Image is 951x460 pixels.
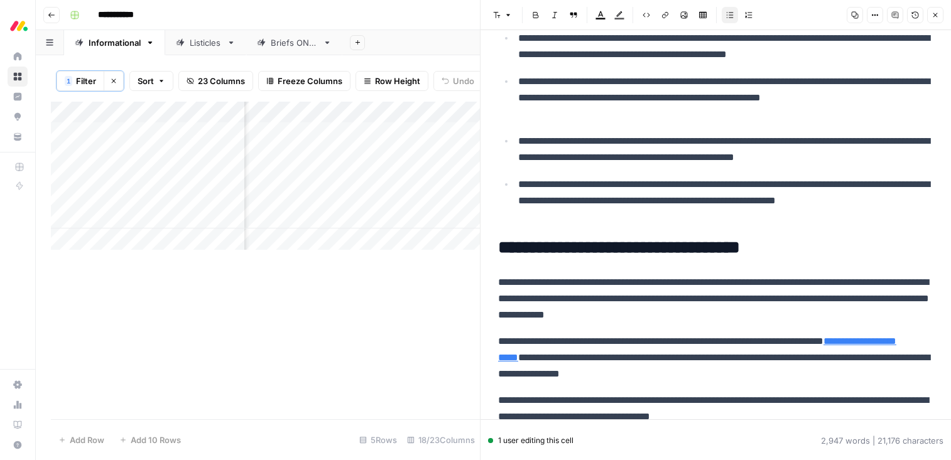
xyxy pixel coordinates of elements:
button: 23 Columns [178,71,253,91]
button: Freeze Columns [258,71,351,91]
button: Row Height [356,71,428,91]
a: Insights [8,87,28,107]
span: Undo [453,75,474,87]
button: Add Row [51,430,112,450]
button: 1Filter [57,71,104,91]
span: Add Row [70,434,104,446]
a: Settings [8,375,28,395]
div: 5 Rows [354,430,402,450]
button: Add 10 Rows [112,430,188,450]
span: 1 [67,76,70,86]
a: Learning Hub [8,415,28,435]
img: Monday.com Logo [8,14,30,37]
div: 18/23 Columns [402,430,480,450]
a: Home [8,46,28,67]
div: 1 user editing this cell [488,435,573,446]
button: Sort [129,71,173,91]
span: Sort [138,75,154,87]
span: 23 Columns [198,75,245,87]
a: Usage [8,395,28,415]
a: Listicles [165,30,246,55]
a: Browse [8,67,28,87]
button: Help + Support [8,435,28,455]
a: Opportunities [8,107,28,127]
span: Freeze Columns [278,75,342,87]
a: Briefs ONLY [246,30,342,55]
span: Filter [76,75,96,87]
button: Workspace: Monday.com [8,10,28,41]
a: Your Data [8,127,28,147]
button: Undo [433,71,482,91]
div: Listicles [190,36,222,49]
div: Informational [89,36,141,49]
span: Row Height [375,75,420,87]
div: 1 [65,76,72,86]
div: 2,947 words | 21,176 characters [821,434,943,447]
span: Add 10 Rows [131,434,181,446]
div: Briefs ONLY [271,36,318,49]
a: Informational [64,30,165,55]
